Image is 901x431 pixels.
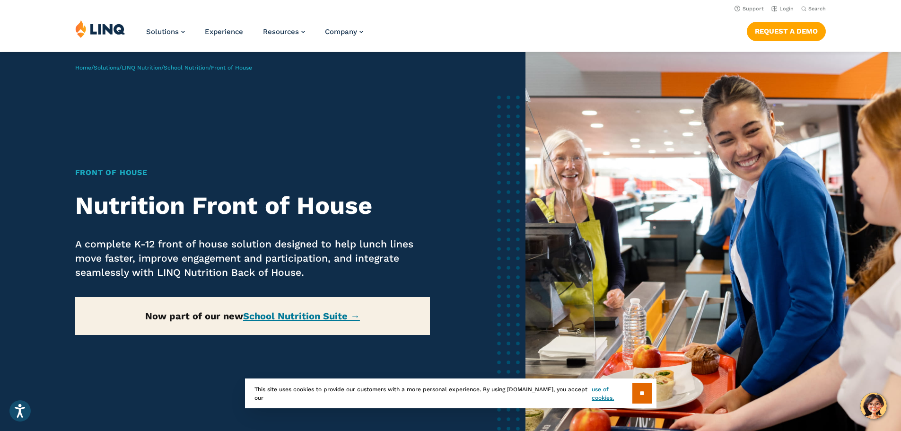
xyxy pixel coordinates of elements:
a: School Nutrition [164,64,209,71]
h1: Front of House [75,167,430,178]
a: Request a Demo [747,22,826,41]
a: School Nutrition Suite → [243,310,360,322]
p: A complete K-12 front of house solution designed to help lunch lines move faster, improve engagem... [75,237,430,280]
a: Company [325,27,363,36]
span: / / / / [75,64,252,71]
a: Solutions [94,64,119,71]
button: Open Search Bar [801,5,826,12]
button: Hello, have a question? Let’s chat. [860,393,887,419]
a: Experience [205,27,243,36]
a: Support [735,6,764,12]
span: Search [808,6,826,12]
a: use of cookies. [592,385,632,402]
nav: Primary Navigation [146,20,363,51]
nav: Button Navigation [747,20,826,41]
span: Solutions [146,27,179,36]
a: Solutions [146,27,185,36]
a: Resources [263,27,305,36]
div: This site uses cookies to provide our customers with a more personal experience. By using [DOMAIN... [245,378,656,408]
strong: Now part of our new [145,310,360,322]
img: LINQ | K‑12 Software [75,20,125,38]
span: Resources [263,27,299,36]
span: Company [325,27,357,36]
span: Front of House [211,64,252,71]
a: Home [75,64,91,71]
a: LINQ Nutrition [122,64,161,71]
a: Login [771,6,794,12]
strong: Nutrition Front of House [75,191,372,220]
